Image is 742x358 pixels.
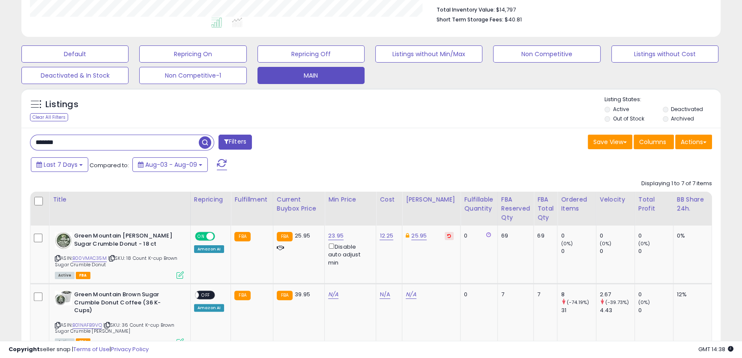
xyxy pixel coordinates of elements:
[567,299,589,306] small: (-74.19%)
[55,291,184,345] div: ASIN:
[604,96,721,104] p: Listing States:
[671,105,703,113] label: Deactivated
[199,292,212,299] span: OFF
[677,232,705,240] div: 0%
[505,15,522,24] span: $40.81
[537,232,551,240] div: 69
[600,307,634,314] div: 4.43
[638,240,650,247] small: (0%)
[74,291,178,317] b: Green Mountain Brown Sugar Crumble Donut Coffee (36 K-Cups)
[257,45,365,63] button: Repricing Off
[139,67,246,84] button: Non Competitive-1
[295,232,310,240] span: 25.95
[74,232,178,250] b: Green Mountain [PERSON_NAME] Sugar Crumble Donut - 18 ct
[406,195,457,204] div: [PERSON_NAME]
[464,232,491,240] div: 0
[641,180,712,188] div: Displaying 1 to 7 of 7 items
[464,195,494,213] div: Fulfillable Quantity
[537,291,551,298] div: 7
[671,115,694,122] label: Archived
[328,195,372,204] div: Min Price
[493,45,600,63] button: Non Competitive
[600,247,634,255] div: 0
[638,247,673,255] div: 0
[638,291,673,298] div: 0
[194,195,227,204] div: Repricing
[600,232,634,240] div: 0
[55,232,184,278] div: ASIN:
[90,161,129,169] span: Compared to:
[437,16,503,23] b: Short Term Storage Fees:
[634,135,674,149] button: Columns
[600,240,612,247] small: (0%)
[21,45,129,63] button: Default
[675,135,712,149] button: Actions
[605,299,629,306] small: (-39.73%)
[638,299,650,306] small: (0%)
[145,160,197,169] span: Aug-03 - Aug-09
[30,113,68,121] div: Clear All Filters
[639,138,666,146] span: Columns
[677,195,708,213] div: BB Share 24h.
[55,322,175,334] span: | SKU: 36 Count K-cup Brown Sugar Crumble [PERSON_NAME]
[21,67,129,84] button: Deactivated & In Stock
[44,160,78,169] span: Last 7 Days
[437,6,495,13] b: Total Inventory Value:
[277,291,293,300] small: FBA
[501,195,530,222] div: FBA Reserved Qty
[501,232,527,240] div: 69
[561,195,592,213] div: Ordered Items
[55,272,75,279] span: All listings currently available for purchase on Amazon
[380,195,398,204] div: Cost
[698,345,733,353] span: 2025-08-17 14:38 GMT
[638,307,673,314] div: 0
[9,346,149,354] div: seller snap | |
[464,291,491,298] div: 0
[295,290,310,298] span: 39.95
[72,322,102,329] a: B01NAFB9VQ
[139,45,246,63] button: Repricing On
[73,345,110,353] a: Terms of Use
[194,304,224,312] div: Amazon AI
[411,232,427,240] a: 25.95
[437,4,706,14] li: $14,797
[45,99,78,111] h5: Listings
[406,290,416,299] a: N/A
[380,232,393,240] a: 12.25
[561,247,595,255] div: 0
[600,291,634,298] div: 2.67
[55,232,72,249] img: 61A9GePw3dL._SL40_.jpg
[194,245,224,253] div: Amazon AI
[613,105,628,113] label: Active
[638,232,673,240] div: 0
[257,67,365,84] button: MAIN
[196,233,206,240] span: ON
[76,272,90,279] span: FBA
[31,157,88,172] button: Last 7 Days
[132,157,208,172] button: Aug-03 - Aug-09
[501,291,527,298] div: 7
[611,45,718,63] button: Listings without Cost
[537,195,554,222] div: FBA Total Qty
[53,195,187,204] div: Title
[328,290,338,299] a: N/A
[561,307,595,314] div: 31
[214,233,227,240] span: OFF
[380,290,390,299] a: N/A
[218,135,252,150] button: Filters
[328,232,344,240] a: 23.95
[638,195,670,213] div: Total Profit
[234,291,250,300] small: FBA
[111,345,149,353] a: Privacy Policy
[600,195,631,204] div: Velocity
[277,232,293,241] small: FBA
[613,115,644,122] label: Out of Stock
[561,232,595,240] div: 0
[375,45,482,63] button: Listings without Min/Max
[234,195,269,204] div: Fulfillment
[277,195,321,213] div: Current Buybox Price
[588,135,632,149] button: Save View
[561,240,573,247] small: (0%)
[55,291,72,305] img: 51I9bFse1fL._SL40_.jpg
[9,345,40,353] strong: Copyright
